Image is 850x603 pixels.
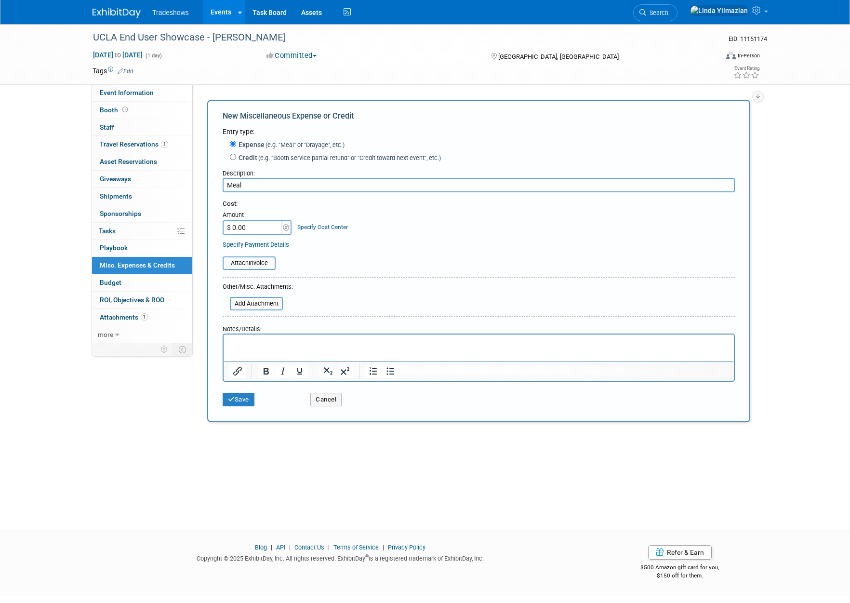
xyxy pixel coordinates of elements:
[223,211,292,220] div: Amount
[255,544,267,551] a: Blog
[92,240,192,256] a: Playbook
[292,364,308,378] button: Underline
[258,364,274,378] button: Bold
[276,544,285,551] a: API
[100,89,154,96] span: Event Information
[726,52,736,59] img: Format-Inperson.png
[152,9,189,16] span: Tradeshows
[223,241,289,248] a: Specify Payment Details
[737,52,760,59] div: In-Person
[257,154,441,161] span: (e.g. "Booth service partial refund" or "Credit toward next event", etc.)
[100,158,157,165] span: Asset Reservations
[92,136,192,153] a: Travel Reservations1
[90,29,703,46] div: UCLA End User Showcase - [PERSON_NAME]
[223,282,293,294] div: Other/Misc. Attachments:
[93,51,143,59] span: [DATE] [DATE]
[229,364,246,378] button: Insert/edit link
[92,309,192,326] a: Attachments1
[145,53,162,59] span: (1 day)
[100,296,164,304] span: ROI, Objectives & ROO
[223,321,735,334] div: Notes/Details:
[92,171,192,188] a: Giveaways
[100,279,121,286] span: Budget
[161,141,168,148] span: 1
[141,313,148,321] span: 1
[100,123,114,131] span: Staff
[224,335,734,361] iframe: Rich Text Area
[92,274,192,291] a: Budget
[92,223,192,240] a: Tasks
[729,35,767,42] span: Event ID: 11151174
[92,188,192,205] a: Shipments
[602,572,758,580] div: $150 off for them.
[265,141,345,148] span: (e.g. "Meal" or "Drayage", etc.)
[236,140,345,149] label: Expense
[99,227,116,235] span: Tasks
[337,364,353,378] button: Superscript
[661,50,760,65] div: Event Format
[92,153,192,170] a: Asset Reservations
[236,153,441,162] label: Credit
[223,200,735,209] div: Cost:
[100,175,131,183] span: Giveaways
[263,51,320,61] button: Committed
[92,102,192,119] a: Booth
[100,140,168,148] span: Travel Reservations
[646,9,668,16] span: Search
[100,210,141,217] span: Sponsorships
[382,364,398,378] button: Bullet list
[93,552,588,563] div: Copyright © 2025 ExhibitDay, Inc. All rights reserved. ExhibitDay is a registered trademark of Ex...
[223,111,735,127] div: New Miscellaneous Expense or Credit
[310,393,342,406] button: Cancel
[92,326,192,343] a: more
[100,106,130,114] span: Booth
[380,544,386,551] span: |
[388,544,425,551] a: Privacy Policy
[100,261,175,269] span: Misc. Expenses & Credits
[326,544,332,551] span: |
[223,393,254,406] button: Save
[294,544,324,551] a: Contact Us
[92,119,192,136] a: Staff
[633,4,677,21] a: Search
[93,66,133,76] td: Tags
[173,343,193,356] td: Toggle Event Tabs
[602,557,758,579] div: $500 Amazon gift card for you,
[320,364,336,378] button: Subscript
[365,554,369,559] sup: ®
[100,313,148,321] span: Attachments
[275,364,291,378] button: Italic
[297,224,348,230] a: Specify Cost Center
[690,5,748,16] img: Linda Yilmazian
[92,205,192,222] a: Sponsorships
[100,244,128,252] span: Playbook
[92,84,192,101] a: Event Information
[113,51,122,59] span: to
[93,8,141,18] img: ExhibitDay
[118,68,133,75] a: Edit
[120,106,130,113] span: Booth not reserved yet
[365,364,382,378] button: Numbered list
[333,544,379,551] a: Terms of Service
[268,544,275,551] span: |
[92,292,192,308] a: ROI, Objectives & ROO
[156,343,173,356] td: Personalize Event Tab Strip
[223,165,735,178] div: Description:
[648,545,712,560] a: Refer & Earn
[98,331,113,338] span: more
[287,544,293,551] span: |
[223,127,735,136] div: Entry type:
[733,66,759,71] div: Event Rating
[100,192,132,200] span: Shipments
[498,53,619,60] span: [GEOGRAPHIC_DATA], [GEOGRAPHIC_DATA]
[92,257,192,274] a: Misc. Expenses & Credits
